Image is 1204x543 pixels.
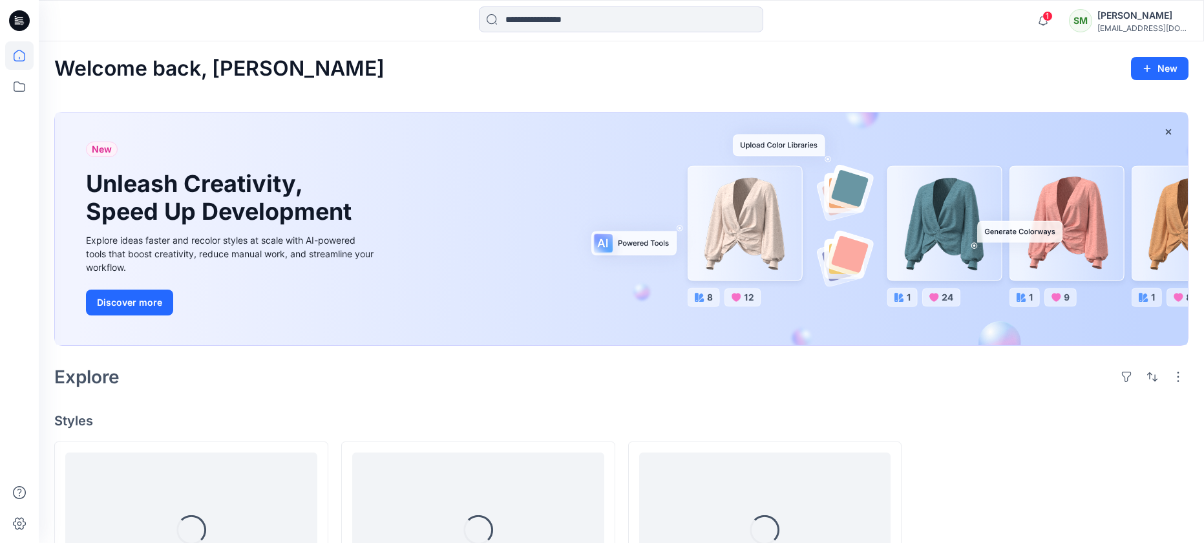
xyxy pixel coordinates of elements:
div: Explore ideas faster and recolor styles at scale with AI-powered tools that boost creativity, red... [86,233,377,274]
div: [EMAIL_ADDRESS][DOMAIN_NAME] [1097,23,1188,33]
button: New [1131,57,1188,80]
h2: Welcome back, [PERSON_NAME] [54,57,385,81]
div: [PERSON_NAME] [1097,8,1188,23]
h4: Styles [54,413,1188,429]
h2: Explore [54,367,120,387]
span: 1 [1042,11,1053,21]
button: Discover more [86,290,173,315]
a: Discover more [86,290,377,315]
span: New [92,142,112,157]
h1: Unleash Creativity, Speed Up Development [86,170,357,226]
div: SM [1069,9,1092,32]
